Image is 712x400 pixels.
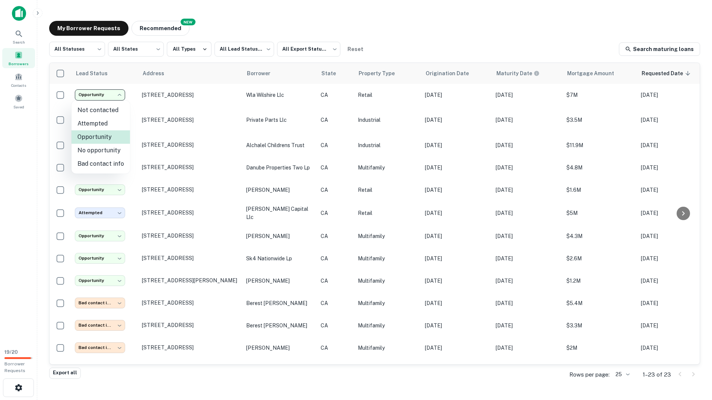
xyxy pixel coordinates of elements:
li: Not contacted [71,104,130,117]
li: No opportunity [71,144,130,157]
li: Attempted [71,117,130,130]
li: Bad contact info [71,157,130,171]
li: Opportunity [71,130,130,144]
iframe: Chat Widget [675,340,712,376]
